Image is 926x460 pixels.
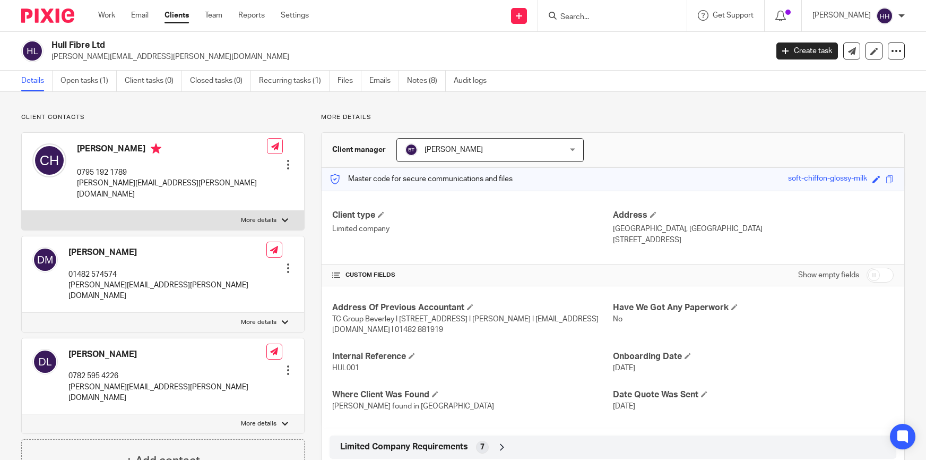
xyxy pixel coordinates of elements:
h4: Where Client Was Found [332,389,613,401]
img: svg%3E [21,40,44,62]
h4: [PERSON_NAME] [68,349,266,360]
img: svg%3E [32,349,58,374]
label: Show empty fields [798,270,859,280]
p: [PERSON_NAME] [812,10,871,21]
p: More details [241,420,276,428]
h4: Onboarding Date [613,351,894,362]
a: Files [337,71,361,91]
div: soft-chiffon-glossy-milk [788,173,867,185]
img: Pixie [21,8,74,23]
a: Open tasks (1) [60,71,117,91]
p: Master code for secure communications and files [330,174,513,184]
a: Settings [281,10,309,21]
h2: Hull Fibre Ltd [51,40,619,51]
p: [STREET_ADDRESS] [613,235,894,245]
h4: CUSTOM FIELDS [332,271,613,279]
input: Search [559,13,655,22]
h3: Client manager [332,144,386,155]
img: svg%3E [876,7,893,24]
a: Client tasks (0) [125,71,182,91]
p: 0795 192 1789 [77,167,267,178]
span: [DATE] [613,403,635,410]
a: Recurring tasks (1) [259,71,330,91]
a: Clients [165,10,189,21]
span: [PERSON_NAME] found in [GEOGRAPHIC_DATA] [332,403,494,410]
a: Create task [776,42,838,59]
h4: Date Quote Was Sent [613,389,894,401]
p: [PERSON_NAME][EMAIL_ADDRESS][PERSON_NAME][DOMAIN_NAME] [77,178,267,200]
span: No [613,316,622,323]
span: [DATE] [613,364,635,372]
img: svg%3E [405,143,418,156]
p: [PERSON_NAME][EMAIL_ADDRESS][PERSON_NAME][DOMAIN_NAME] [68,382,266,404]
a: Audit logs [454,71,495,91]
p: More details [241,318,276,327]
a: Email [131,10,149,21]
span: HUL001 [332,364,359,372]
p: [GEOGRAPHIC_DATA], [GEOGRAPHIC_DATA] [613,224,894,234]
a: Team [205,10,222,21]
p: More details [321,113,905,122]
h4: Internal Reference [332,351,613,362]
img: svg%3E [32,143,66,177]
a: Reports [238,10,265,21]
p: More details [241,216,276,225]
a: Emails [369,71,399,91]
a: Details [21,71,53,91]
h4: Have We Got Any Paperwork [613,302,894,313]
p: [PERSON_NAME][EMAIL_ADDRESS][PERSON_NAME][DOMAIN_NAME] [68,280,266,302]
a: Work [98,10,115,21]
h4: [PERSON_NAME] [68,247,266,258]
span: [PERSON_NAME] [425,146,483,154]
p: Limited company [332,224,613,234]
p: 01482 574574 [68,269,266,280]
h4: [PERSON_NAME] [77,143,267,157]
a: Notes (8) [407,71,446,91]
p: Client contacts [21,113,305,122]
span: 7 [480,442,484,453]
p: [PERSON_NAME][EMAIL_ADDRESS][PERSON_NAME][DOMAIN_NAME] [51,52,760,62]
span: Get Support [713,12,754,19]
h4: Client type [332,210,613,221]
span: TC Group Beverley l [STREET_ADDRESS] l [PERSON_NAME] l [EMAIL_ADDRESS][DOMAIN_NAME] l 01482 881919 [332,316,599,334]
a: Closed tasks (0) [190,71,251,91]
p: 0782 595 4226 [68,371,266,381]
h4: Address Of Previous Accountant [332,302,613,313]
i: Primary [151,143,161,154]
img: svg%3E [32,247,58,272]
span: Limited Company Requirements [340,441,468,453]
h4: Address [613,210,894,221]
